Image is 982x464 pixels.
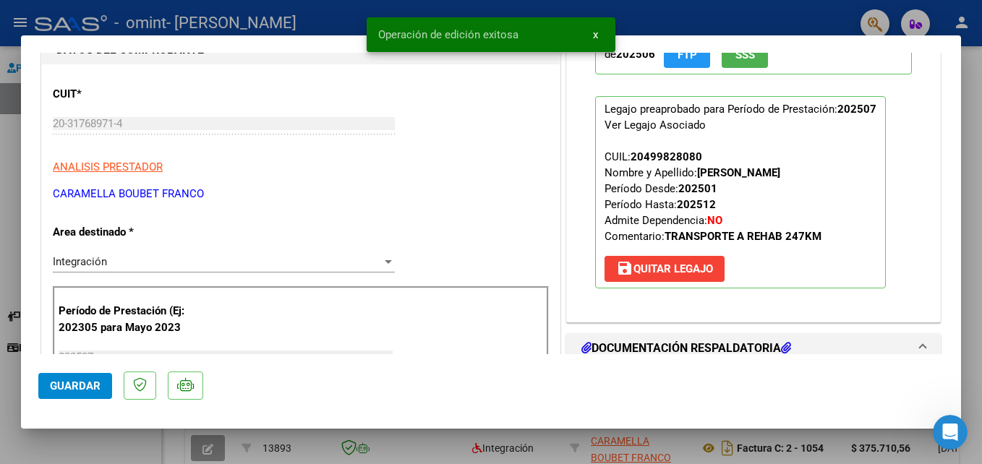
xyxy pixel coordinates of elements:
[50,379,101,392] span: Guardar
[735,48,755,61] span: SSS
[697,166,780,179] strong: [PERSON_NAME]
[38,373,112,399] button: Guardar
[933,415,968,450] iframe: Intercom live chat
[616,259,633,277] mat-icon: save
[707,214,722,227] strong: NO
[581,340,791,357] h1: DOCUMENTACIÓN RESPALDATORIA
[677,198,716,211] strong: 202512
[837,103,876,116] strong: 202507
[664,41,710,68] button: FTP
[631,149,702,165] div: 20499828080
[378,27,518,42] span: Operación de edición exitosa
[722,41,768,68] button: SSS
[581,22,610,48] button: x
[678,182,717,195] strong: 202501
[605,256,725,282] button: Quitar Legajo
[593,28,598,41] span: x
[59,303,204,335] p: Período de Prestación (Ej: 202305 para Mayo 2023
[605,230,821,243] span: Comentario:
[665,230,821,243] strong: TRANSPORTE A REHAB 247KM
[53,224,202,241] p: Area destinado *
[616,48,655,61] strong: 202506
[567,334,940,363] mat-expansion-panel-header: DOCUMENTACIÓN RESPALDATORIA
[605,150,821,243] span: CUIL: Nombre y Apellido: Período Desde: Período Hasta: Admite Dependencia:
[53,160,163,173] span: ANALISIS PRESTADOR
[605,117,706,133] div: Ver Legajo Asociado
[595,96,886,288] p: Legajo preaprobado para Período de Prestación:
[678,48,697,61] span: FTP
[56,43,204,56] strong: DATOS DEL COMPROBANTE
[53,255,107,268] span: Integración
[53,86,202,103] p: CUIT
[53,186,549,202] p: CARAMELLA BOUBET FRANCO
[616,262,713,275] span: Quitar Legajo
